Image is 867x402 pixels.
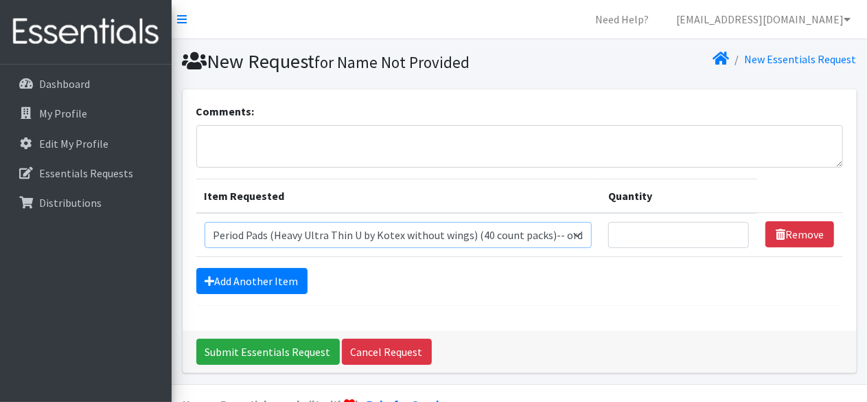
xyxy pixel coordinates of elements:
[196,268,308,294] a: Add Another Item
[584,5,660,33] a: Need Help?
[342,339,432,365] a: Cancel Request
[5,100,166,127] a: My Profile
[745,52,857,66] a: New Essentials Request
[39,196,102,210] p: Distributions
[5,9,166,55] img: HumanEssentials
[5,189,166,216] a: Distributions
[5,159,166,187] a: Essentials Requests
[196,179,601,213] th: Item Requested
[39,77,90,91] p: Dashboard
[39,137,108,150] p: Edit My Profile
[39,107,87,120] p: My Profile
[315,52,470,72] small: for Name Not Provided
[5,70,166,98] a: Dashboard
[665,5,862,33] a: [EMAIL_ADDRESS][DOMAIN_NAME]
[183,49,515,74] h1: New Request
[765,221,834,247] a: Remove
[196,339,340,365] input: Submit Essentials Request
[600,179,757,213] th: Quantity
[196,103,255,120] label: Comments:
[5,130,166,157] a: Edit My Profile
[39,166,133,180] p: Essentials Requests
